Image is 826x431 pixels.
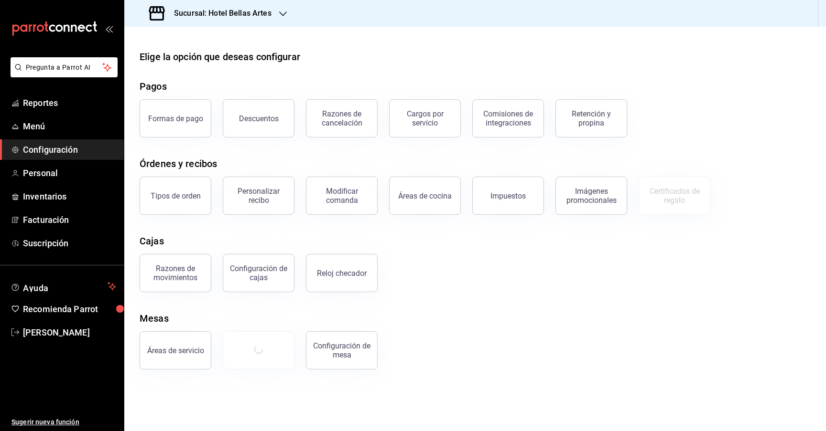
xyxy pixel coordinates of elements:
[151,191,201,200] div: Tipos de orden
[23,143,116,156] span: Configuración
[140,177,211,215] button: Tipos de orden
[555,99,627,137] button: Retención y propina
[478,109,538,127] div: Comisiones de integraciones
[147,346,204,355] div: Áreas de servicio
[312,341,371,359] div: Configuración de mesa
[26,63,103,73] span: Pregunta a Parrot AI
[317,269,367,278] div: Reloj checador
[23,120,116,133] span: Menú
[562,109,621,127] div: Retención y propina
[146,264,205,282] div: Razones de movimientos
[645,187,704,205] div: Certificados de regalo
[312,187,371,205] div: Modificar comanda
[306,254,378,292] button: Reloj checador
[166,8,272,19] h3: Sucursal: Hotel Bellas Artes
[398,191,452,200] div: Áreas de cocina
[555,177,627,215] button: Imágenes promocionales
[11,57,118,77] button: Pregunta a Parrot AI
[140,254,211,292] button: Razones de movimientos
[223,99,294,137] button: Descuentos
[140,157,217,171] div: Órdenes y recibos
[23,213,116,226] span: Facturación
[105,25,113,32] button: open_drawer_menu
[472,177,544,215] button: Impuestos
[11,417,116,427] span: Sugerir nueva función
[639,177,710,215] button: Certificados de regalo
[306,331,378,369] button: Configuración de mesa
[472,99,544,137] button: Comisiones de integraciones
[148,114,203,123] div: Formas de pago
[389,177,461,215] button: Áreas de cocina
[562,187,621,205] div: Imágenes promocionales
[23,281,104,292] span: Ayuda
[306,177,378,215] button: Modificar comanda
[23,96,116,109] span: Reportes
[306,99,378,137] button: Razones de cancelación
[140,311,169,326] div: Mesas
[7,69,118,79] a: Pregunta a Parrot AI
[312,109,371,127] div: Razones de cancelación
[229,187,288,205] div: Personalizar recibo
[140,99,211,137] button: Formas de pago
[395,109,455,127] div: Cargos por servicio
[140,50,300,64] div: Elige la opción que deseas configurar
[23,167,116,179] span: Personal
[140,79,167,94] div: Pagos
[23,190,116,203] span: Inventarios
[229,264,288,282] div: Configuración de cajas
[389,99,461,137] button: Cargos por servicio
[223,254,294,292] button: Configuración de cajas
[140,234,164,248] div: Cajas
[23,237,116,250] span: Suscripción
[239,114,279,123] div: Descuentos
[223,177,294,215] button: Personalizar recibo
[140,331,211,369] button: Áreas de servicio
[490,191,526,200] div: Impuestos
[23,326,116,339] span: [PERSON_NAME]
[23,303,116,315] span: Recomienda Parrot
